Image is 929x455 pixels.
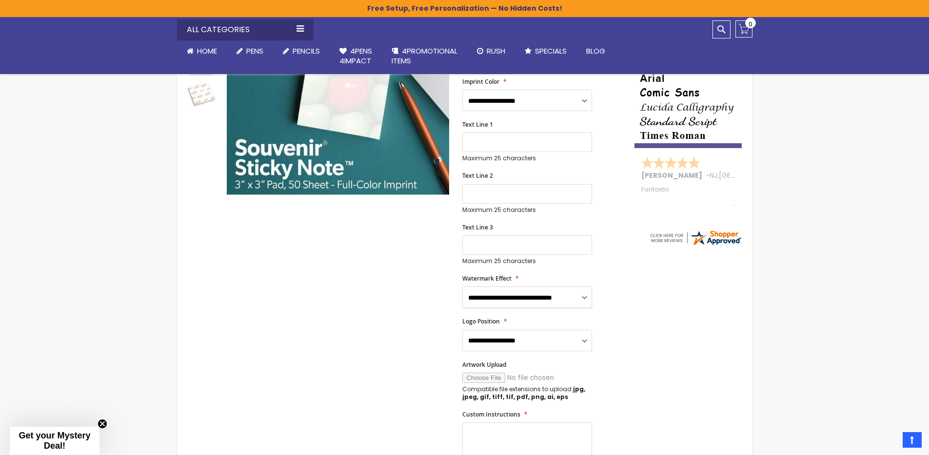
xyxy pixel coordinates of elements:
[246,46,263,56] span: Pens
[392,46,457,66] span: 4PROMOTIONAL ITEMS
[462,274,512,283] span: Watermark Effect
[535,46,567,56] span: Specials
[339,46,372,66] span: 4Pens 4impact
[462,360,506,369] span: Artwork Upload
[641,171,706,180] span: [PERSON_NAME]
[576,40,615,62] a: Blog
[462,171,493,180] span: Text Line 2
[462,154,592,162] p: Maximum 25 characters
[177,40,227,62] a: Home
[719,171,791,180] span: [GEOGRAPHIC_DATA]
[177,19,314,40] div: All Categories
[187,79,216,109] div: Souvenir® Sticky Note™ 3" x 3" Pad, 50 sheet - Full-Color Imprint
[462,223,493,231] span: Text Line 3
[467,40,515,62] a: Rush
[462,317,500,325] span: Logo Position
[462,77,499,86] span: Imprint Color
[19,431,90,451] span: Get your Mystery Deal!
[735,20,752,38] a: 0
[749,19,752,29] span: 0
[197,46,217,56] span: Home
[462,257,592,265] p: Maximum 25 characters
[641,186,736,207] div: Fantastic
[462,385,585,401] strong: jpg, jpeg, gif, tiff, tif, pdf, png, ai, eps
[10,427,99,455] div: Get your Mystery Deal!Close teaser
[98,419,107,429] button: Close teaser
[462,410,520,418] span: Custom Instructions
[273,40,330,62] a: Pencils
[462,120,493,129] span: Text Line 1
[634,54,742,148] img: font-personalization-examples
[903,432,922,448] a: Top
[227,40,273,62] a: Pens
[382,40,467,72] a: 4PROMOTIONALITEMS
[515,40,576,62] a: Specials
[462,385,592,401] p: Compatible file extensions to upload:
[649,240,742,248] a: 4pens.com certificate URL
[462,206,592,214] p: Maximum 25 characters
[330,40,382,72] a: 4Pens4impact
[706,171,791,180] span: - ,
[710,171,717,180] span: NJ
[649,229,742,246] img: 4pens.com widget logo
[586,46,605,56] span: Blog
[487,46,505,56] span: Rush
[293,46,320,56] span: Pencils
[187,80,216,109] img: Souvenir® Sticky Note™ 3" x 3" Pad, 50 sheet - Full-Color Imprint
